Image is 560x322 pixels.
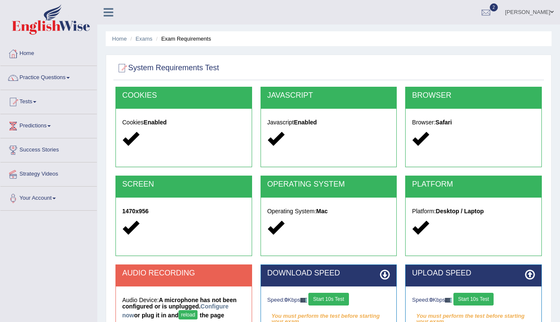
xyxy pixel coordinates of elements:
strong: Safari [436,119,452,126]
h2: PLATFORM [412,180,535,189]
h2: AUDIO RECORDING [122,269,245,278]
h5: Platform: [412,208,535,215]
div: Speed: Kbps [412,293,535,308]
strong: Mac [316,208,328,215]
h2: SCREEN [122,180,245,189]
strong: 1470x956 [122,208,148,215]
h2: JAVASCRIPT [267,91,390,100]
button: Start 10s Test [308,293,349,305]
img: ajax-loader-fb-connection.gif [445,298,452,303]
a: Your Account [0,187,97,208]
button: reload [178,310,198,319]
a: Tests [0,90,97,111]
h2: System Requirements Test [115,62,219,74]
h5: Javascript [267,119,390,126]
a: Home [0,42,97,63]
div: Speed: Kbps [267,293,390,308]
h2: OPERATING SYSTEM [267,180,390,189]
h5: Operating System: [267,208,390,215]
h5: Audio Device: [122,297,245,322]
strong: 0 [285,297,288,303]
a: Success Stories [0,138,97,160]
a: Strategy Videos [0,162,97,184]
strong: 0 [430,297,433,303]
h2: DOWNLOAD SPEED [267,269,390,278]
strong: Desktop / Laptop [436,208,484,215]
a: Exams [136,36,153,42]
button: Start 10s Test [453,293,494,305]
strong: A microphone has not been configured or is unplugged. or plug it in and the page [122,297,236,319]
a: Home [112,36,127,42]
img: ajax-loader-fb-connection.gif [300,298,307,303]
strong: Enabled [144,119,167,126]
h2: COOKIES [122,91,245,100]
h5: Browser: [412,119,535,126]
a: Practice Questions [0,66,97,87]
li: Exam Requirements [154,35,211,43]
span: 2 [490,3,498,11]
a: Predictions [0,114,97,135]
h2: UPLOAD SPEED [412,269,535,278]
strong: Enabled [294,119,317,126]
a: Configure now [122,303,228,319]
h5: Cookies [122,119,245,126]
h2: BROWSER [412,91,535,100]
